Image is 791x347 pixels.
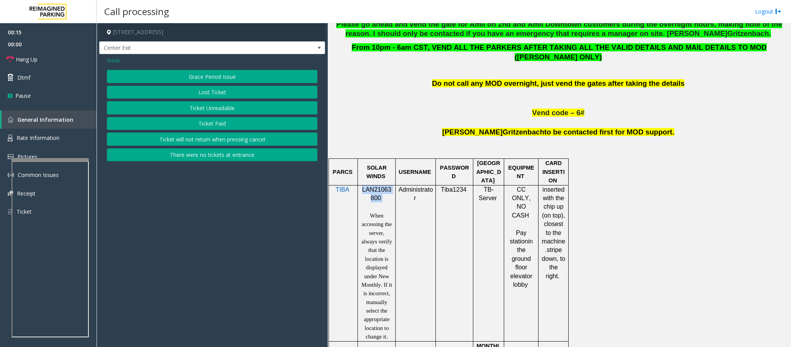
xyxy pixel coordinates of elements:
[503,128,544,136] span: Gritzenbach
[512,186,530,219] span: CC ONLY, NO CASH
[8,191,13,196] img: 'icon'
[8,134,13,141] img: 'icon'
[107,101,317,114] button: Ticket Unreadable
[510,238,533,288] span: in the ground floor elevator lobby
[100,2,173,21] h3: Call processing
[99,23,325,41] h4: [STREET_ADDRESS]
[15,92,31,100] span: Pause
[17,73,30,82] span: Dtmf
[8,154,14,159] img: 'icon'
[352,43,767,61] span: From 10pm - 6am CST, VEND ALL THE PARKERS AFTER TAKING ALL THE VALID DETAILS AND MAIL DETAILS TO ...
[8,172,14,178] img: 'icon'
[727,29,769,37] span: Gritzenbach
[17,134,59,141] span: Rate Information
[542,247,565,279] span: stripe down, to the right.
[16,55,37,63] span: Hang Up
[542,160,565,184] span: CARD INSERTION
[2,111,97,129] a: General Information
[335,186,349,193] span: TIBA
[484,186,491,193] span: TB
[8,117,14,122] img: 'icon'
[510,230,528,245] span: Pay station
[17,116,73,123] span: General Information
[107,133,317,146] button: Ticket will not return when pressing cancel
[107,117,317,130] button: Ticket Paid
[532,109,584,117] span: Vend code – 6#
[107,56,120,64] span: Issue
[107,148,317,162] button: There were no tickets at entrance
[399,169,431,175] span: USERNAME
[432,79,684,87] span: Do not call any MOD overnight, just vend the gates after taking the details
[17,153,37,160] span: Pictures
[441,186,467,193] span: Tiba1234
[755,7,781,15] a: Logout
[100,42,280,54] span: Center Exit
[8,208,13,215] img: 'icon'
[440,165,469,179] span: PASSWORD
[361,213,392,340] span: When accessing the server, always verify that the location is displayed under New Monthly. If it ...
[335,187,349,193] a: TIBA
[333,169,352,175] span: PARCS
[366,165,386,179] span: SOLAR WINDS
[508,165,535,179] span: EQUIPMENT
[775,7,781,15] img: logout
[442,128,503,136] span: [PERSON_NAME]
[476,160,501,184] span: [GEOGRAPHIC_DATA]
[544,128,674,136] span: to be contacted first for MOD support.
[107,70,317,83] button: Grace Period Issue
[769,29,771,37] span: .
[107,86,317,99] button: Lost Ticket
